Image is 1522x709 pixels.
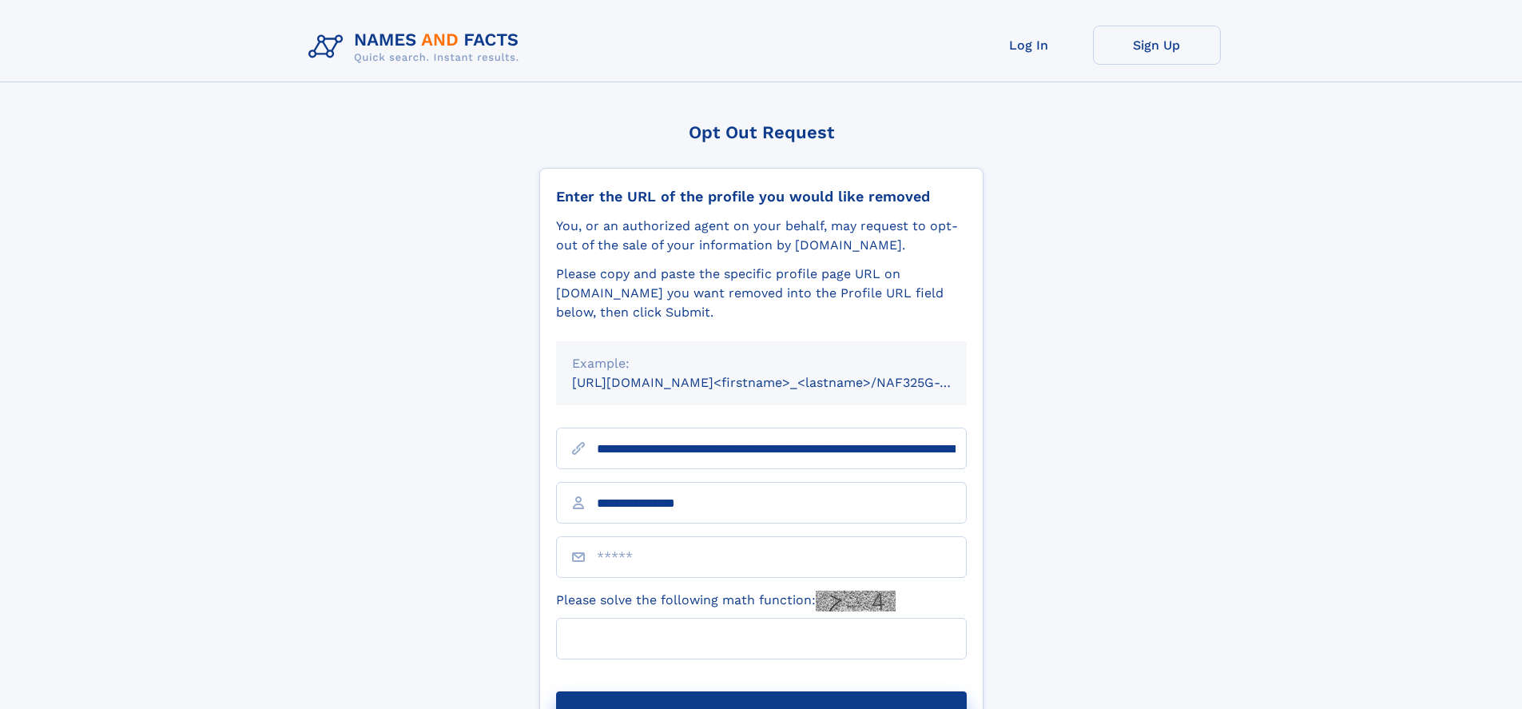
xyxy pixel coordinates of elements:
label: Please solve the following math function: [556,591,896,611]
div: Opt Out Request [539,122,984,142]
div: Please copy and paste the specific profile page URL on [DOMAIN_NAME] you want removed into the Pr... [556,265,967,322]
small: [URL][DOMAIN_NAME]<firstname>_<lastname>/NAF325G-xxxxxxxx [572,375,997,390]
a: Log In [965,26,1093,65]
div: Example: [572,354,951,373]
div: Enter the URL of the profile you would like removed [556,188,967,205]
img: Logo Names and Facts [302,26,532,69]
a: Sign Up [1093,26,1221,65]
div: You, or an authorized agent on your behalf, may request to opt-out of the sale of your informatio... [556,217,967,255]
